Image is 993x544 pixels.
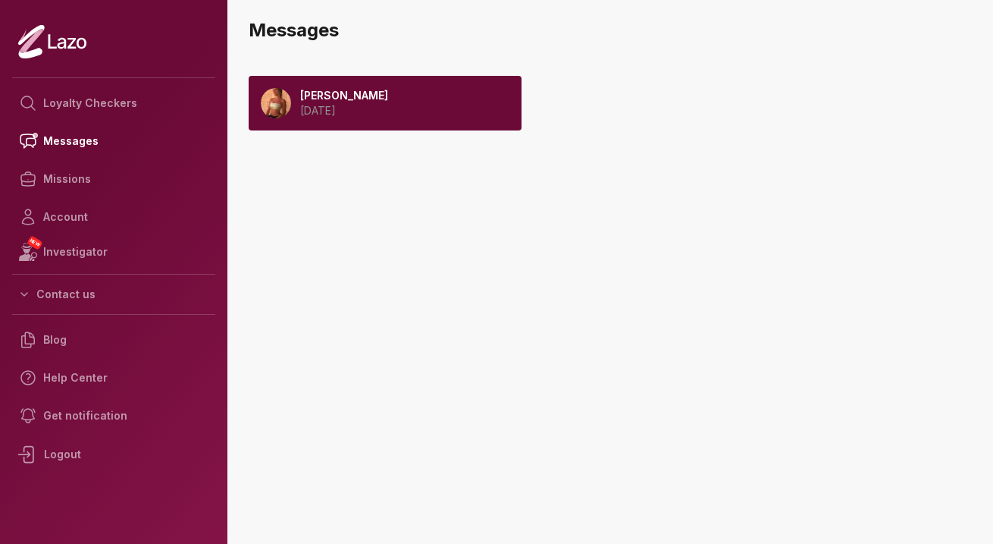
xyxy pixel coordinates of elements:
[12,236,215,268] a: NEWInvestigator
[12,359,215,397] a: Help Center
[12,198,215,236] a: Account
[12,84,215,122] a: Loyalty Checkers
[27,235,43,250] span: NEW
[300,88,388,103] p: [PERSON_NAME]
[12,397,215,435] a: Get notification
[12,321,215,359] a: Blog
[300,103,388,118] p: [DATE]
[12,122,215,160] a: Messages
[12,281,215,308] button: Contact us
[12,160,215,198] a: Missions
[12,435,215,474] div: Logout
[249,18,981,42] h3: Messages
[261,88,291,118] img: 5dd41377-3645-4864-a336-8eda7bc24f8f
